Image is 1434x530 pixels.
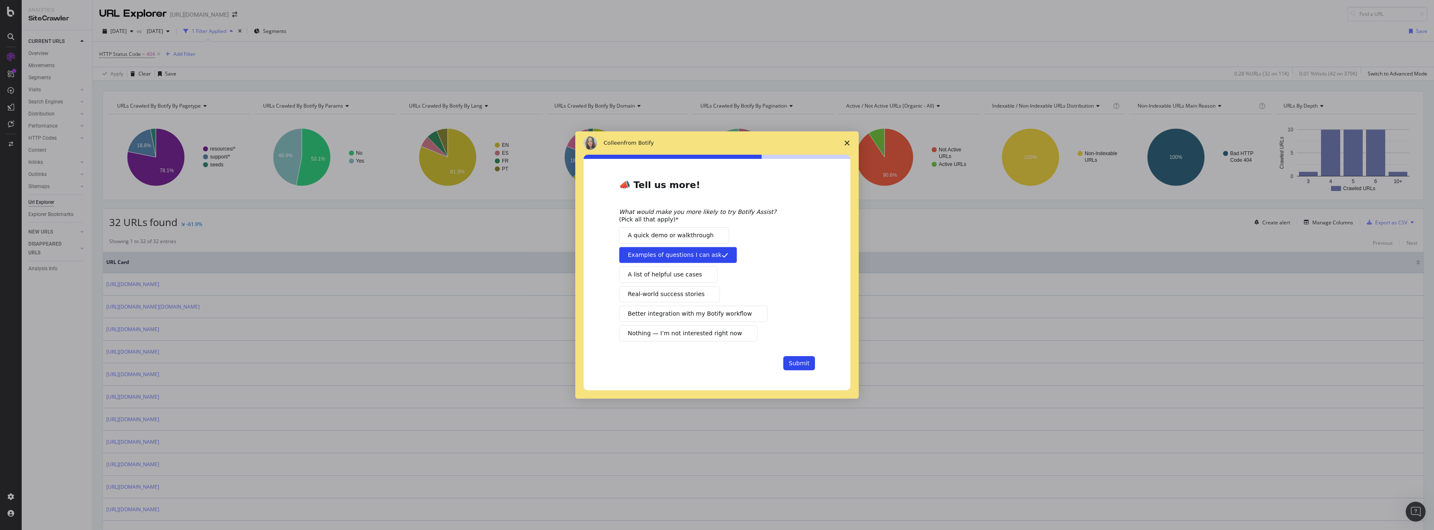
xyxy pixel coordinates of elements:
[783,356,815,370] button: Submit
[619,247,737,263] button: Examples of questions I can ask
[619,227,729,244] button: A quick demo or walkthrough
[628,231,714,240] span: A quick demo or walkthrough
[619,179,815,196] h2: 📣 Tell us more!
[628,329,742,338] span: Nothing — I’m not interested right now
[619,306,767,322] button: Better integration with my Botify workflow
[619,266,717,283] button: A list of helpful use cases
[624,140,654,146] span: from Botify
[628,270,702,279] span: A list of helpful use cases
[604,140,624,146] span: Colleen
[584,136,597,150] img: Profile image for Colleen
[619,325,757,342] button: Nothing — I’m not interested right now
[619,286,720,302] button: Real-world success stories
[619,208,802,223] div: (Pick all that apply)
[835,131,859,155] span: Close survey
[628,290,704,299] span: Real-world success stories
[628,251,722,259] span: Examples of questions I can ask
[628,309,752,318] span: Better integration with my Botify workflow
[619,208,776,215] i: What would make you more likely to try Botify Assist?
